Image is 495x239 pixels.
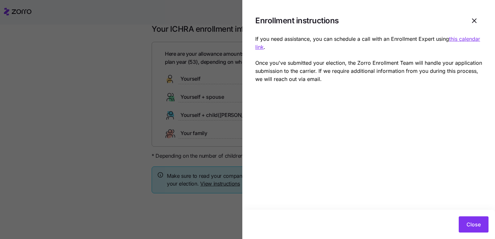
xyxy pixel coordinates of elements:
p: If you need assistance, you can schedule a call with an Enrollment Expert using . Once you've sub... [255,35,482,83]
button: Close [459,216,489,233]
span: Close [466,221,481,228]
h1: Enrollment instructions [255,16,461,26]
a: this calendar link [255,36,480,50]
